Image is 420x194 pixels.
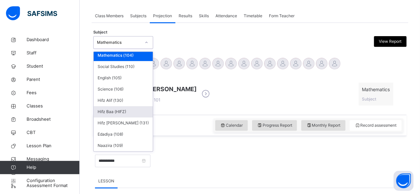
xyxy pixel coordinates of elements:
[199,13,209,19] span: Skills
[94,140,153,151] div: Naazira (109)
[27,143,80,149] span: Lesson Plan
[244,13,262,19] span: Timetable
[6,6,57,20] img: safsims
[94,61,153,72] div: Social Studies (110)
[355,122,396,128] span: Record assessment
[379,38,401,44] span: View Report
[220,122,243,128] span: Calendar
[27,164,79,171] span: Help
[306,122,340,128] span: Monthly Report
[146,97,160,102] span: 101
[393,171,413,191] button: Open asap
[94,106,153,117] div: Hifz Baa (HIFZ)
[153,13,172,19] span: Projection
[146,85,197,94] span: [PERSON_NAME]
[93,30,107,35] span: Subject
[27,90,80,96] span: Fees
[27,177,79,184] span: Configuration
[27,156,80,162] span: Messaging
[27,103,80,109] span: Classes
[94,129,153,140] div: Edadiya (108)
[27,129,80,136] span: CBT
[27,36,80,43] span: Dashboard
[257,122,292,128] span: Progress Report
[94,95,153,106] div: Hifz Alif (130)
[27,50,80,56] span: Staff
[94,117,153,129] div: Hifz [PERSON_NAME] (131)
[94,72,153,84] div: English (105)
[130,13,146,19] span: Subjects
[27,116,80,123] span: Broadsheet
[215,13,237,19] span: Attendance
[27,63,80,70] span: Student
[362,97,376,101] span: Subject
[94,50,153,61] div: Mathematics (104)
[179,13,192,19] span: Results
[269,13,294,19] span: Form Teacher
[98,178,114,184] span: LESSON
[97,39,141,45] div: Mathematics
[27,76,80,83] span: Parent
[94,84,153,95] div: Science (106)
[95,13,124,19] span: Class Members
[362,86,390,93] span: Mathematics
